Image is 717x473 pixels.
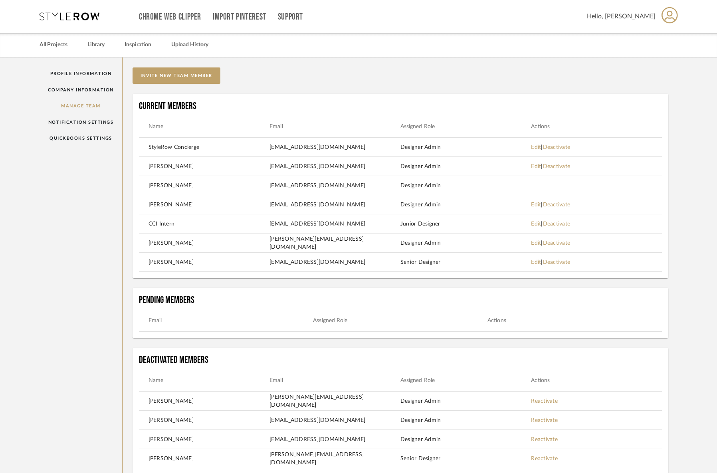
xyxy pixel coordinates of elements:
td: [PERSON_NAME][EMAIL_ADDRESS][DOMAIN_NAME] [269,235,400,251]
a: Company Information [40,82,122,98]
a: Deactivate [543,144,570,150]
td: Designer Admin [400,416,531,424]
td: Designer Admin [400,435,531,443]
td: | [531,143,662,151]
td: Designer Admin [400,162,531,170]
td: [EMAIL_ADDRESS][DOMAIN_NAME] [269,220,400,228]
th: Name [139,376,270,385]
td: Senior Designer [400,258,531,266]
a: Notification Settings [40,114,122,131]
td: [EMAIL_ADDRESS][DOMAIN_NAME] [269,182,400,190]
a: Deactivate [543,202,570,208]
button: invite new team member [133,67,220,84]
a: Inspiration [125,40,151,50]
span: Hello, [PERSON_NAME] [587,12,656,21]
a: Edit [531,240,541,246]
td: [PERSON_NAME][EMAIL_ADDRESS][DOMAIN_NAME] [269,393,400,409]
a: Edit [531,221,541,227]
a: Deactivate [543,164,570,169]
td: [PERSON_NAME] [139,416,270,424]
td: Designer Admin [400,239,531,247]
h4: Pending Members [139,294,662,306]
td: [PERSON_NAME] [139,435,270,443]
td: [PERSON_NAME] [139,162,270,170]
th: Assigned Role [400,122,531,131]
th: Actions [487,316,662,325]
td: [EMAIL_ADDRESS][DOMAIN_NAME] [269,143,400,151]
h4: Deactivated Members [139,354,662,366]
td: [PERSON_NAME] [139,258,270,266]
th: Actions [531,122,662,131]
th: Actions [531,376,662,385]
td: | [531,258,662,266]
td: [EMAIL_ADDRESS][DOMAIN_NAME] [269,416,400,424]
td: Designer Admin [400,143,531,151]
td: [EMAIL_ADDRESS][DOMAIN_NAME] [269,435,400,443]
a: Reactivate [531,418,558,423]
td: Designer Admin [400,182,531,190]
a: Deactivate [543,221,570,227]
a: Reactivate [531,456,558,461]
a: Upload History [171,40,208,50]
a: Support [278,14,303,20]
td: Designer Admin [400,397,531,405]
a: Profile Information [40,65,122,82]
th: Email [269,376,400,385]
td: Senior Designer [400,455,531,463]
a: Chrome Web Clipper [139,14,201,20]
a: Reactivate [531,437,558,442]
td: Designer Admin [400,201,531,209]
th: Name [139,122,270,131]
td: [EMAIL_ADDRESS][DOMAIN_NAME] [269,258,400,266]
a: All Projects [40,40,67,50]
a: Edit [531,164,541,169]
h4: Current Members [139,100,662,112]
a: Edit [531,259,541,265]
a: QuickBooks Settings [40,130,122,146]
td: | [531,162,662,170]
td: | [531,239,662,247]
td: [EMAIL_ADDRESS][DOMAIN_NAME] [269,162,400,170]
td: Junior Designer [400,220,531,228]
a: Import Pinterest [213,14,266,20]
td: | [531,201,662,209]
th: Email [269,122,400,131]
a: Edit [531,202,541,208]
a: Deactivate [543,240,570,246]
td: StyleRow Concierge [139,143,270,151]
td: [PERSON_NAME] [139,455,270,463]
td: [PERSON_NAME] [139,397,270,405]
td: [PERSON_NAME] [139,182,270,190]
a: Reactivate [531,398,558,404]
th: Assigned Role [313,316,487,325]
td: [EMAIL_ADDRESS][DOMAIN_NAME] [269,201,400,209]
td: [PERSON_NAME] [139,201,270,209]
a: Deactivate [543,259,570,265]
td: [PERSON_NAME][EMAIL_ADDRESS][DOMAIN_NAME] [269,451,400,467]
a: Library [87,40,105,50]
td: CCI Intern [139,220,270,228]
td: | [531,220,662,228]
th: Assigned Role [400,376,531,385]
a: Edit [531,144,541,150]
td: [PERSON_NAME] [139,239,270,247]
th: Email [139,316,313,325]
